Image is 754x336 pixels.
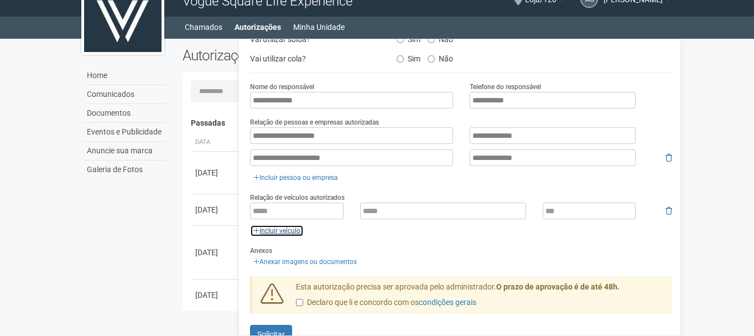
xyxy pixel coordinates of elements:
input: Declaro que li e concordo com oscondições gerais [296,299,303,306]
a: Comunicados [84,85,166,104]
div: Esta autorização precisa ser aprovada pelo administrador. [288,282,673,314]
label: Telefone do responsável [470,82,541,92]
a: Minha Unidade [293,19,345,35]
label: Anexos [250,246,272,256]
i: Remover [665,207,672,215]
a: Incluir veículo [250,225,304,237]
a: condições gerais [419,298,476,307]
label: Sim [397,50,420,64]
a: Anuncie sua marca [84,142,166,161]
label: Não [428,50,453,64]
h2: Autorizações [183,47,419,64]
a: Documentos [84,104,166,123]
a: Galeria de Fotos [84,161,166,179]
a: Autorizações [235,19,281,35]
h4: Passadas [191,119,665,127]
th: Data [191,133,241,152]
input: Sim [397,55,404,63]
a: Chamados [185,19,222,35]
div: [DATE] [195,204,236,215]
input: Não [428,55,435,63]
div: Vai utilizar cola? [242,50,388,67]
i: Remover [665,154,672,162]
a: Anexar imagens ou documentos [250,256,360,268]
a: Home [84,66,166,85]
input: Sim [397,36,404,43]
a: Eventos e Publicidade [84,123,166,142]
a: Incluir pessoa ou empresa [250,172,341,184]
strong: O prazo de aprovação é de até 48h. [496,282,620,291]
div: [DATE] [195,247,236,258]
input: Não [428,36,435,43]
div: [DATE] [195,167,236,178]
label: Declaro que li e concordo com os [296,297,476,308]
label: Relação de veículos autorizados [250,193,345,203]
label: Relação de pessoas e empresas autorizadas [250,117,379,127]
div: Vai utilizar solda? [242,31,388,48]
label: Nome do responsável [250,82,314,92]
div: [DATE] [195,290,236,301]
